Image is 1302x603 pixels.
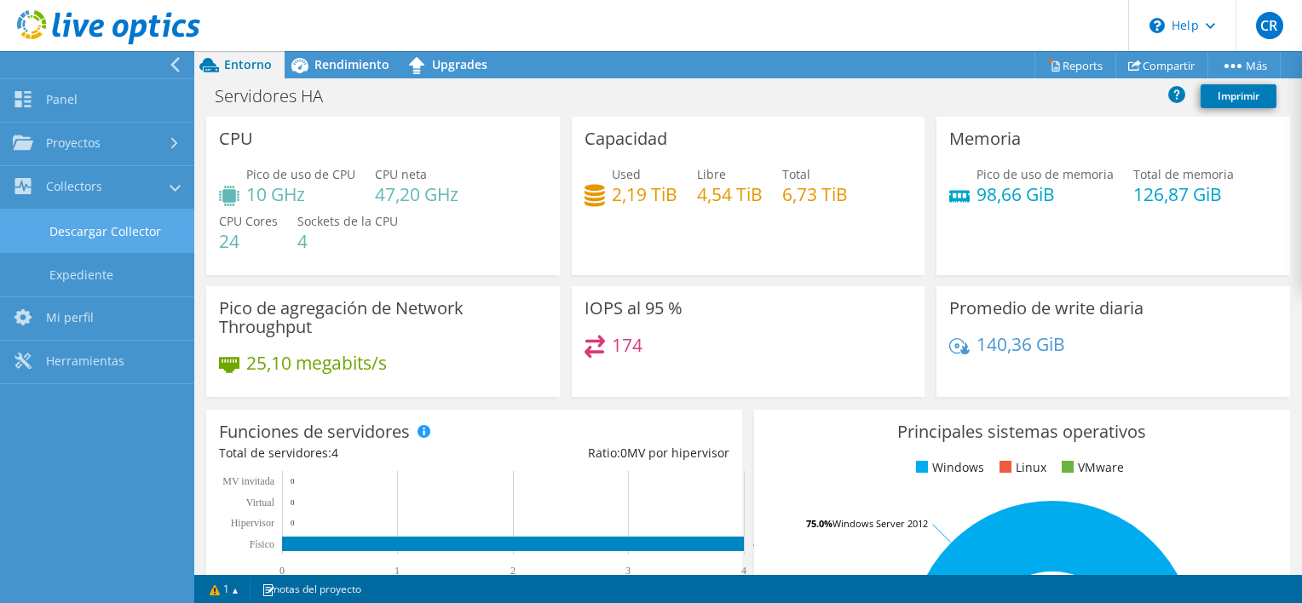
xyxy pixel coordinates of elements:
a: Más [1207,52,1281,78]
text: 2 [510,565,516,577]
h3: IOPS al 95 % [585,299,683,318]
span: Total de memoria [1133,166,1234,182]
h4: 174 [612,336,642,354]
tspan: Windows Server 2012 [832,517,928,530]
span: Total [782,166,810,182]
h4: 47,20 GHz [375,185,458,204]
h4: 98,66 GiB [976,185,1114,204]
text: 0 [291,477,295,485]
a: 1 [198,578,251,600]
a: Compartir [1115,52,1208,78]
h4: 126,87 GiB [1133,185,1234,204]
span: Sockets de la CPU [297,213,398,229]
a: Reports [1034,52,1116,78]
a: notas del proyecto [250,578,373,600]
div: Total de servidores: [219,444,474,462]
span: Upgrades [432,56,487,72]
span: CPU neta [375,166,427,182]
text: 3 [625,565,631,577]
text: Virtual [246,497,275,508]
h3: Pico de agregación de Network Throughput [219,299,547,336]
tspan: Físico [250,538,274,550]
span: Libre [697,166,726,182]
text: 0 [279,565,285,577]
h4: 6,73 TiB [782,185,848,204]
h3: Principales sistemas operativos [767,422,1277,441]
li: VMware [1057,458,1124,477]
h3: Funciones de servidores [219,422,410,441]
span: Rendimiento [314,56,389,72]
h4: 140,36 GiB [976,335,1065,353]
text: 0 [291,519,295,527]
span: Used [612,166,641,182]
text: 4 [741,565,746,577]
h3: Memoria [949,129,1021,148]
text: Hipervisor [231,517,274,529]
span: 0 [620,445,627,461]
div: Ratio: MV por hipervisor [474,444,729,462]
h1: Servidores HA [207,87,349,106]
li: Windows [912,458,984,477]
text: MV invitada [222,475,274,487]
h4: 25,10 megabits/s [246,353,387,372]
span: Entorno [224,56,272,72]
svg: \n [1149,18,1165,33]
text: 0 [291,498,295,507]
h3: Promedio de write diaria [949,299,1144,318]
tspan: 75.0% [806,517,832,530]
span: CPU Cores [219,213,278,229]
h4: 2,19 TiB [612,185,677,204]
h4: 24 [219,232,278,250]
h4: 4 [297,232,398,250]
span: Pico de uso de CPU [246,166,355,182]
span: 4 [331,445,338,461]
h3: Capacidad [585,129,667,148]
span: CR [1256,12,1283,39]
text: 1 [395,565,400,577]
h3: CPU [219,129,253,148]
h4: 10 GHz [246,185,355,204]
span: Pico de uso de memoria [976,166,1114,182]
li: Linux [995,458,1046,477]
h4: 4,54 TiB [697,185,763,204]
a: Imprimir [1201,84,1276,108]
